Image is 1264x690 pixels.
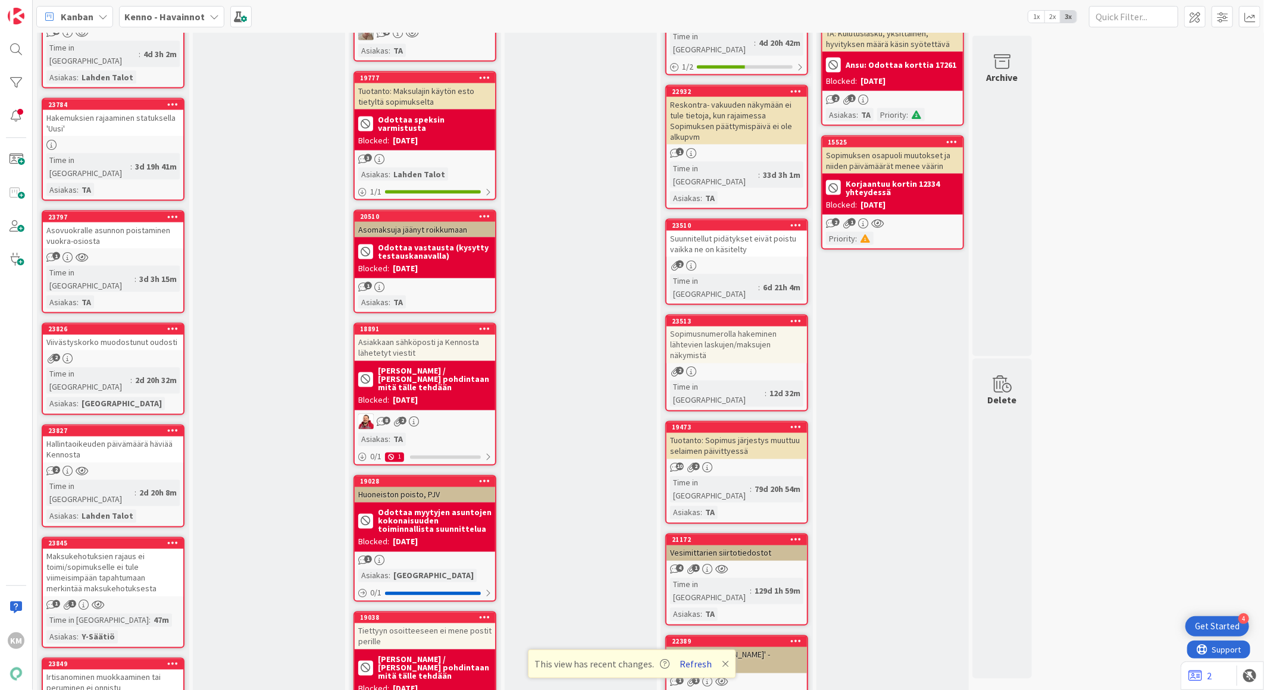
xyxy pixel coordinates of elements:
span: Kanban [61,10,93,24]
div: Huoneiston poisto, PJV [355,487,495,503]
div: [DATE] [393,536,418,548]
div: 20510 [360,212,495,221]
div: 23513 [672,317,807,325]
span: 2 [676,367,684,375]
span: : [750,585,752,598]
div: Time in [GEOGRAPHIC_DATA] [46,614,149,627]
div: 23510Suunnitellut pidätykset eivät poistu vaikka ne on käsitelty [667,220,807,257]
span: : [134,487,136,500]
div: 1/1 [355,184,495,199]
div: 18891 [360,325,495,334]
div: 4 [1238,613,1249,624]
div: Asiakas [46,296,77,309]
div: Blocked: [826,75,857,87]
div: 19777Tuotanto: Maksulajin käytön esto tietyltä sopimukselta [355,73,495,109]
div: Tiettyyn osoitteeseen ei mene postit perille [355,623,495,650]
div: 20510Asomaksuja jäänyt roikkumaan [355,211,495,237]
div: 19038 [355,613,495,623]
div: 23784Hakemuksien rajaaminen statuksella 'Uusi' [43,99,183,136]
div: Archive [987,70,1018,84]
span: Support [25,2,54,16]
div: [DATE] [861,75,886,87]
div: 23784 [48,101,183,109]
span: 2 [676,261,684,268]
span: : [77,71,79,84]
div: 0/1 [355,586,495,601]
b: Kenno - Havainnot [124,11,205,23]
div: Priority [826,232,855,245]
span: : [77,631,79,644]
b: Odottaa vastausta (kysytty testauskanavalla) [378,243,492,260]
div: 23845 [43,538,183,549]
span: 1 / 1 [370,186,381,198]
div: 129d 1h 59m [752,585,803,598]
span: 0 / 1 [370,587,381,600]
div: Asiakkaan sähköposti ja Kennosta lähetetyt viestit [355,335,495,361]
div: TA: Kulutuslasku, yksittäinen, hyvityksen määrä käsin syötettävä [822,26,963,52]
div: Asomaksuja jäänyt roikkumaan [355,222,495,237]
div: 2d 20h 8m [136,487,180,500]
div: Time in [GEOGRAPHIC_DATA] [46,266,134,292]
span: : [77,397,79,410]
span: : [77,296,79,309]
div: Asiakas [358,433,389,446]
img: avatar [8,666,24,682]
div: Asiakas [358,296,389,309]
div: Blocked: [358,262,389,275]
span: 3 [364,154,372,162]
div: TA [858,108,874,121]
div: TA [702,192,718,205]
div: 4d 20h 42m [756,36,803,49]
b: [PERSON_NAME] / [PERSON_NAME] pohdintaan mitä tälle tehdään [378,655,492,680]
div: TA [702,506,718,519]
span: 2 [692,463,700,471]
div: 23797 [43,212,183,222]
div: Time in [GEOGRAPHIC_DATA] [670,274,758,300]
span: : [389,433,390,446]
div: 6d 21h 4m [760,281,803,294]
div: 19777 [360,74,495,82]
span: : [856,108,858,121]
div: Asiakas [358,569,389,582]
div: 23510 [667,220,807,231]
div: 19473Tuotanto: Sopimus järjestys muuttuu selaimen päivittyessä [667,422,807,459]
span: : [906,108,908,121]
div: TA [390,433,406,446]
div: Asiakas [46,510,77,523]
div: 15525 [828,138,963,146]
div: JS [355,414,495,429]
div: Asiakas [670,506,700,519]
div: 23826 [43,324,183,335]
div: Maksukehotuksien rajaus ei toimi/sopimukselle ei tule viimeisimpään tapahtumaan merkintää maksuke... [43,549,183,597]
span: : [134,272,136,286]
span: 1 [676,148,684,156]
div: Sopimuksen osapuoli muutokset ja niiden päivämäärät menee väärin [822,148,963,174]
div: Time in [GEOGRAPHIC_DATA] [46,368,130,394]
div: Time in [GEOGRAPHIC_DATA] [46,480,134,506]
div: Tuotanto: Maksulajin käytön esto tietyltä sopimukselta [355,83,495,109]
div: 79d 20h 54m [752,483,803,496]
span: : [758,281,760,294]
div: 23513 [667,316,807,327]
span: 2 [832,95,840,102]
span: 1 [68,600,76,608]
span: 2 [832,218,840,226]
div: Lahden Talot [390,168,448,181]
span: 2 [52,466,60,474]
div: Asiakas [46,397,77,410]
div: 21172Vesimittarien siirtotiedostot [667,535,807,561]
span: : [77,183,79,196]
div: 21172 [672,536,807,544]
div: Asiakas [358,44,389,57]
div: Blocked: [358,536,389,548]
div: [DATE] [393,394,418,407]
div: 18891 [355,324,495,335]
div: 19028 [355,476,495,487]
div: Priority [877,108,906,121]
div: 22389Uusi arvo '[PERSON_NAME]' - valikkoon [667,636,807,673]
span: 10 [676,463,684,471]
div: 23827 [43,426,183,437]
span: 3x [1060,11,1077,23]
div: Blocked: [358,134,389,147]
img: JS [358,414,374,429]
